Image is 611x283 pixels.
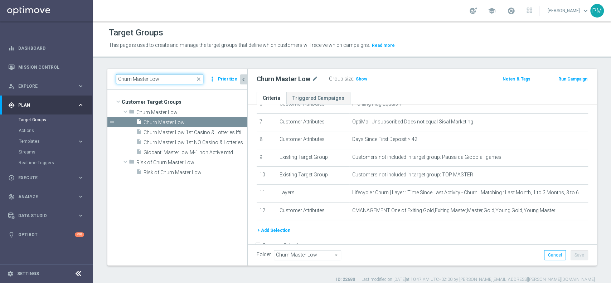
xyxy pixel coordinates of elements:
span: close [196,76,202,82]
a: Streams [19,149,74,155]
div: Templates [19,139,77,143]
i: folder [129,159,135,167]
div: PM [590,4,604,18]
i: chevron_left [240,76,247,83]
span: Risk of Churn Master Low [136,160,247,166]
i: mode_edit [312,75,318,83]
div: Explore [8,83,77,89]
button: Cancel [544,250,566,260]
span: Churn Master Low [144,119,247,126]
i: folder [129,109,135,117]
button: + Add Selection [257,226,291,234]
i: insert_drive_file [136,149,142,157]
span: Churn Master Low [136,109,247,116]
td: 7 [257,113,277,131]
a: Criteria [257,92,286,104]
button: equalizer Dashboard [8,45,84,51]
td: 12 [257,202,277,220]
button: Save [571,250,588,260]
a: Realtime Triggers [19,160,74,166]
span: Risk of Churn Master Low [144,170,247,176]
span: This page is used to create and manage the target groups that define which customers will receive... [109,42,370,48]
i: lightbulb [8,231,15,238]
a: Actions [19,128,74,133]
i: insert_drive_file [136,129,142,137]
button: Run Campaign [558,75,588,83]
h2: Churn Master Low [257,75,310,83]
span: Days Since First Deposit > 42 [352,136,417,142]
button: gps_fixed Plan keyboard_arrow_right [8,102,84,108]
label: : [353,76,354,82]
td: 11 [257,184,277,202]
div: Templates [19,136,92,147]
div: Streams [19,147,92,157]
i: gps_fixed [8,102,15,108]
div: Mission Control [8,58,84,77]
span: Analyze [18,195,77,199]
i: more_vert [209,74,216,84]
td: Customer Attributes [277,131,350,149]
button: lightbulb Optibot +10 [8,232,84,238]
div: +10 [75,232,84,237]
label: Folder [257,252,271,258]
span: OptiMail Unsubscribed Does not equal Sisal Marketing [352,119,473,125]
i: equalizer [8,45,15,52]
a: Optibot [18,225,75,244]
td: Existing Target Group [277,167,350,185]
div: Analyze [8,194,77,200]
label: Last modified on [DATE] at 10:47 AM UTC+02:00 by [PERSON_NAME][EMAIL_ADDRESS][PERSON_NAME][DOMAIN... [362,277,595,283]
div: Optibot [8,225,84,244]
button: Notes & Tags [502,75,531,83]
h1: Target Groups [109,28,163,38]
input: Quick find group or folder [116,74,203,84]
i: keyboard_arrow_right [77,138,84,145]
span: Data Studio [18,214,77,218]
span: school [488,7,496,15]
a: Settings [17,272,39,276]
label: Complex Selection [262,242,304,249]
div: Data Studio [8,213,77,219]
td: Existing Target Group [277,149,350,167]
button: Data Studio keyboard_arrow_right [8,213,84,219]
span: Churn Master Low 1st NO Casino &amp; Lotteries lftime [144,140,247,146]
button: track_changes Analyze keyboard_arrow_right [8,194,84,200]
a: Target Groups [19,117,74,123]
i: person_search [8,83,15,89]
a: Dashboard [18,39,84,58]
span: Customers not included in target group: Pausa da Gioco all games [352,154,501,160]
i: insert_drive_file [136,119,142,127]
a: [PERSON_NAME]keyboard_arrow_down [547,5,590,16]
span: Lifecycle : Churn | Layer : Time Since Last Activity - Churn | Matching : Last Month, 1 to 3 Mont... [352,190,585,196]
div: Dashboard [8,39,84,58]
button: Mission Control [8,64,84,70]
span: Plan [18,103,77,107]
div: Execute [8,175,77,181]
div: Plan [8,102,77,108]
span: Show [356,77,367,82]
span: Execute [18,176,77,180]
td: Layers [277,184,350,202]
td: Customer Attributes [277,96,350,113]
button: Templates keyboard_arrow_right [19,138,84,144]
i: settings [7,270,14,277]
button: chevron_left [240,74,247,84]
i: track_changes [8,194,15,200]
label: Group size [329,76,353,82]
i: keyboard_arrow_right [77,83,84,89]
i: keyboard_arrow_right [77,212,84,219]
a: Mission Control [18,58,84,77]
span: Giocanti Master low M-1 non Active mtd [144,150,247,156]
td: Customer Attributes [277,202,350,220]
span: Churn Master Low 1st Casino &amp; Lotteries lftime [144,130,247,136]
span: Templates [19,139,70,143]
button: play_circle_outline Execute keyboard_arrow_right [8,175,84,181]
label: ID: 22680 [336,277,355,283]
span: Explore [18,84,77,88]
